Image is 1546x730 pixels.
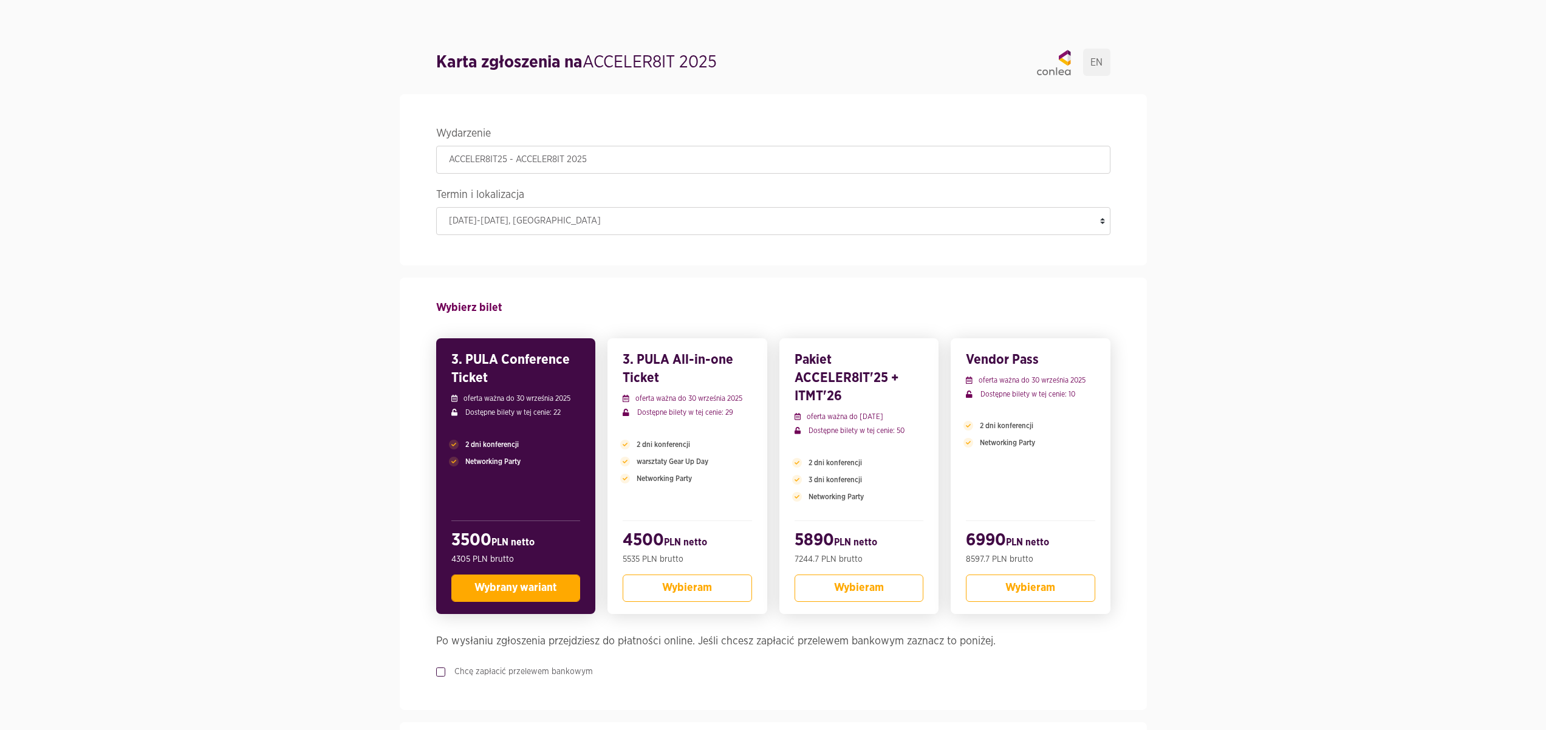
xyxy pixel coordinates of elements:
button: Wybrany wariant [451,575,581,602]
span: Networking Party [809,491,864,502]
span: 3 dni konferencji [809,474,862,485]
p: oferta ważna do [DATE] [795,411,924,422]
span: PLN netto [664,537,707,547]
h3: 3. PULA Conference Ticket [451,350,581,387]
h4: Wybierz bilet [436,296,1110,320]
strong: Karta zgłoszenia na [436,54,583,71]
span: Networking Party [637,473,692,484]
span: Wybieram [662,582,712,593]
h2: 3500 [451,530,581,553]
span: Wybrany wariant [474,582,557,593]
h2: 4500 [623,530,752,553]
a: EN [1083,49,1110,76]
span: PLN netto [1006,537,1049,547]
span: PLN netto [834,537,877,547]
h1: ACCELER8IT 2025 [436,50,717,75]
h2: 6990 [966,530,1095,553]
p: oferta ważna do 30 września 2025 [451,393,581,404]
p: Dostępne bilety w tej cenie: 50 [795,425,924,436]
h3: 3. PULA All-in-one Ticket [623,350,752,387]
legend: Termin i lokalizacja [436,186,1110,207]
p: Dostępne bilety w tej cenie: 10 [966,389,1095,400]
span: warsztaty Gear Up Day [637,456,708,467]
span: 2 dni konferencji [809,457,862,468]
button: Wybieram [623,575,752,602]
button: Wybieram [966,575,1095,602]
p: 4305 PLN brutto [451,553,581,565]
span: 2 dni konferencji [465,439,519,450]
span: PLN netto [491,537,535,547]
p: Dostępne bilety w tej cenie: 22 [451,407,581,418]
h3: Vendor Pass [966,350,1095,369]
button: Wybieram [795,575,924,602]
span: Wybieram [834,582,884,593]
h4: Po wysłaniu zgłoszenia przejdziesz do płatności online. Jeśli chcesz zapłacić przelewem bankowym ... [436,632,1110,650]
span: 2 dni konferencji [980,420,1033,431]
h2: 5890 [795,530,924,553]
label: Chcę zapłacić przelewem bankowym [445,666,593,678]
p: 7244.7 PLN brutto [795,553,924,565]
p: oferta ważna do 30 września 2025 [966,375,1095,386]
span: Wybieram [1005,582,1055,593]
span: 2 dni konferencji [637,439,690,450]
legend: Wydarzenie [436,125,1110,146]
p: 8597.7 PLN brutto [966,553,1095,565]
input: ACCELER8IT25 - ACCELER8IT 2025 [436,146,1110,174]
h3: Pakiet ACCELER8IT'25 + ITMT'26 [795,350,924,405]
span: Networking Party [980,437,1035,448]
p: 5535 PLN brutto [623,553,752,565]
p: Dostępne bilety w tej cenie: 29 [623,407,752,418]
p: oferta ważna do 30 września 2025 [623,393,752,404]
span: Networking Party [465,456,521,467]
